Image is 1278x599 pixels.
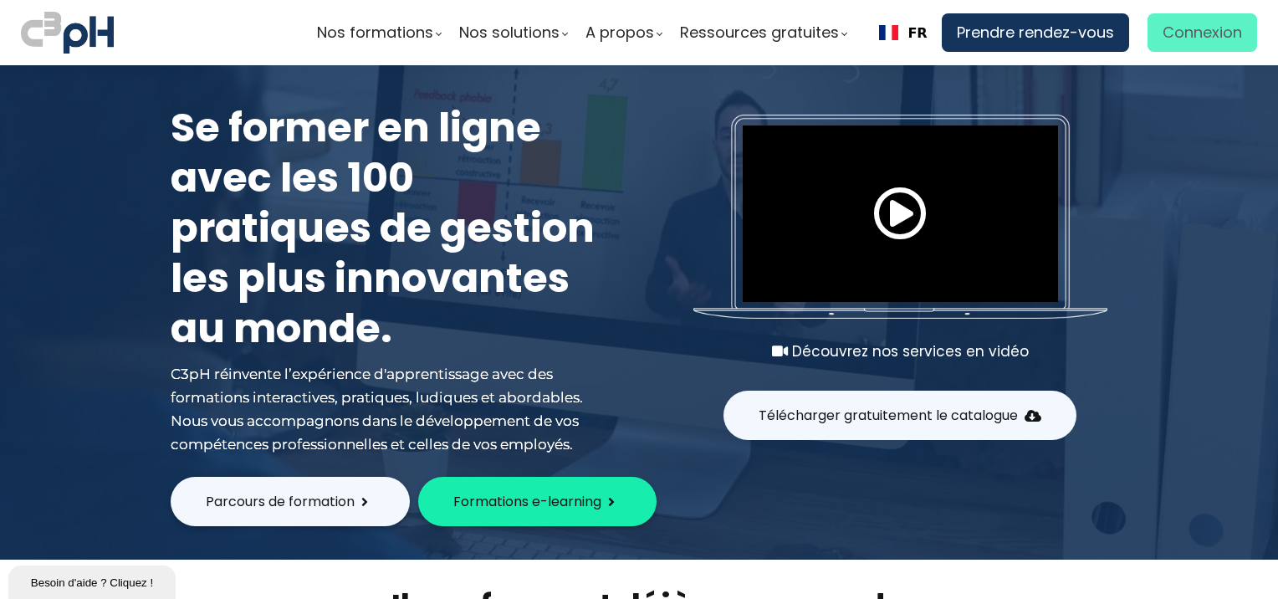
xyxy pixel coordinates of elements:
button: Formations e-learning [418,477,657,526]
span: Ressources gratuites [680,20,839,45]
a: Connexion [1148,13,1257,52]
button: Parcours de formation [171,477,410,526]
img: Français flag [879,25,898,40]
div: Découvrez nos services en vidéo [693,340,1107,363]
a: Prendre rendez-vous [942,13,1129,52]
span: A propos [585,20,654,45]
div: C3pH réinvente l’expérience d'apprentissage avec des formations interactives, pratiques, ludiques... [171,362,606,456]
span: Parcours de formation [206,491,355,512]
span: Nos formations [317,20,433,45]
span: Prendre rendez-vous [957,20,1114,45]
span: Télécharger gratuitement le catalogue [759,405,1018,426]
div: Language Switcher [865,13,942,52]
iframe: chat widget [8,562,179,599]
a: FR [879,25,928,41]
div: Language selected: Français [865,13,942,52]
h1: Se former en ligne avec les 100 pratiques de gestion les plus innovantes au monde. [171,103,606,354]
button: Télécharger gratuitement le catalogue [723,391,1076,440]
span: Formations e-learning [453,491,601,512]
img: logo C3PH [21,8,114,57]
span: Connexion [1163,20,1242,45]
span: Nos solutions [459,20,560,45]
